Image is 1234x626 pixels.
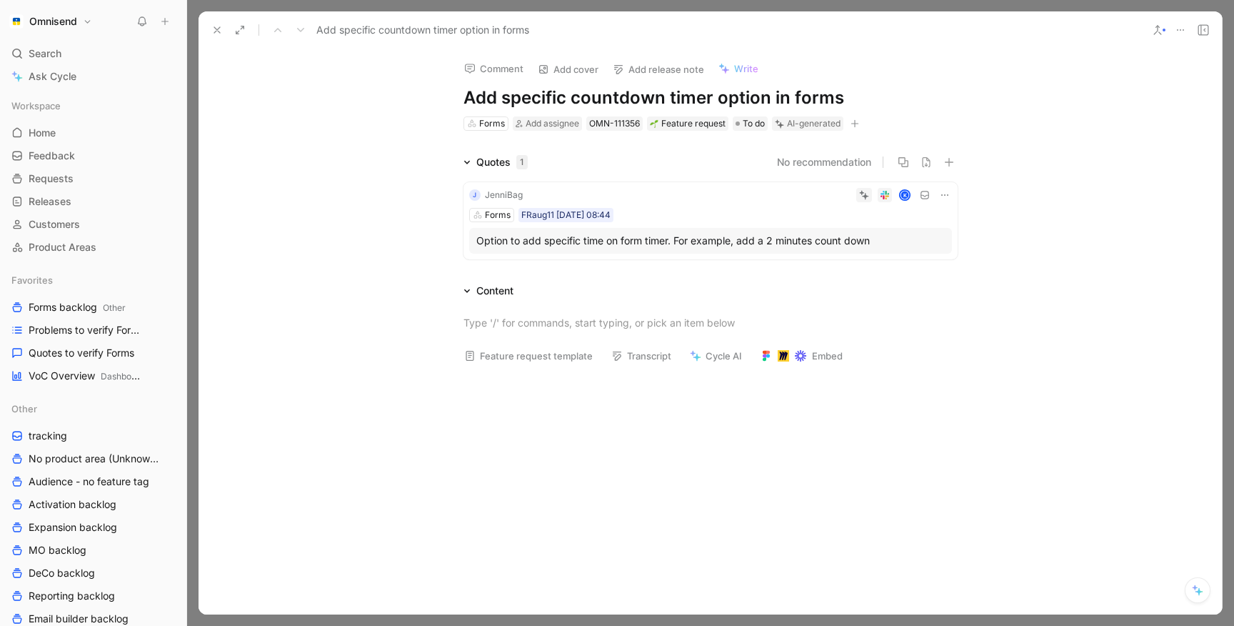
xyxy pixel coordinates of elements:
[485,208,511,222] div: Forms
[29,369,145,384] span: VoC Overview
[6,562,181,584] a: DeCo backlog
[6,145,181,167] a: Feedback
[476,232,945,249] div: Option to add specific time on form timer. For example, add a 2 minutes count down
[29,240,96,254] span: Product Areas
[6,191,181,212] a: Releases
[6,342,181,364] a: Quotes to verify Forms
[11,99,61,113] span: Workspace
[606,59,711,79] button: Add release note
[6,214,181,235] a: Customers
[29,429,67,443] span: tracking
[463,86,958,109] h1: Add specific countdown timer option in forms
[29,589,115,603] span: Reporting backlog
[29,172,74,186] span: Requests
[479,116,505,131] div: Forms
[589,116,640,131] div: OMN-111356
[29,452,161,466] span: No product area (Unknowns)
[458,154,533,171] div: Quotes1
[787,116,841,131] div: AI-generated
[6,398,181,419] div: Other
[743,116,765,131] span: To do
[6,11,96,31] button: OmnisendOmnisend
[516,155,528,169] div: 1
[29,543,86,557] span: MO backlog
[777,154,871,171] button: No recommendation
[6,494,181,515] a: Activation backlog
[29,323,144,337] span: Problems to verify Forms
[712,59,765,79] button: Write
[521,208,611,222] div: FRaug11 [DATE] 08:44
[734,62,758,75] span: Write
[647,116,728,131] div: 🌱Feature request
[900,191,909,200] div: K
[6,43,181,64] div: Search
[6,319,181,341] a: Problems to verify Forms
[29,475,149,489] span: Audience - no feature tag
[29,149,75,163] span: Feedback
[6,168,181,189] a: Requests
[476,154,528,171] div: Quotes
[101,371,149,382] span: Dashboards
[29,217,80,232] span: Customers
[6,66,181,87] a: Ask Cycle
[6,540,181,561] a: MO backlog
[458,59,530,79] button: Comment
[469,189,481,201] div: J
[29,346,134,360] span: Quotes to verify Forms
[650,119,658,128] img: 🌱
[9,14,24,29] img: Omnisend
[103,302,126,313] span: Other
[485,188,523,202] div: JenniBag
[6,517,181,538] a: Expansion backlog
[6,471,181,492] a: Audience - no feature tag
[458,346,599,366] button: Feature request template
[11,273,53,287] span: Favorites
[29,194,71,209] span: Releases
[29,612,129,626] span: Email builder backlog
[316,21,529,39] span: Add specific countdown timer option in forms
[683,346,748,366] button: Cycle AI
[6,122,181,144] a: Home
[733,116,768,131] div: To do
[476,282,513,299] div: Content
[6,269,181,291] div: Favorites
[754,346,849,366] button: Embed
[29,520,117,535] span: Expansion backlog
[29,68,76,85] span: Ask Cycle
[11,402,37,416] span: Other
[6,95,181,116] div: Workspace
[29,300,126,315] span: Forms backlog
[458,282,519,299] div: Content
[29,15,77,28] h1: Omnisend
[29,566,95,580] span: DeCo backlog
[605,346,678,366] button: Transcript
[531,59,605,79] button: Add cover
[29,45,61,62] span: Search
[6,297,181,318] a: Forms backlogOther
[29,126,56,140] span: Home
[6,448,181,470] a: No product area (Unknowns)
[526,118,579,129] span: Add assignee
[6,237,181,258] a: Product Areas
[6,365,181,387] a: VoC OverviewDashboards
[650,116,726,131] div: Feature request
[6,425,181,447] a: tracking
[6,585,181,607] a: Reporting backlog
[29,497,116,512] span: Activation backlog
